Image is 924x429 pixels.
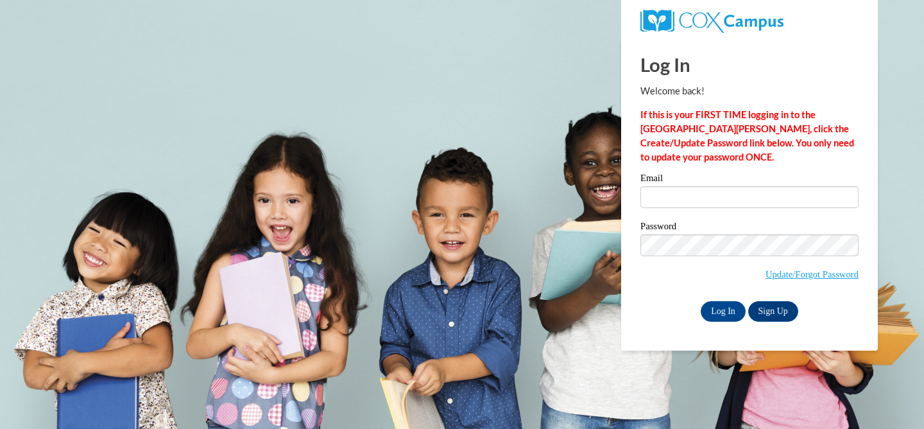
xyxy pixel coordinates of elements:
a: Update/Forgot Password [766,269,859,279]
p: Welcome back! [640,84,859,98]
a: COX Campus [640,15,783,26]
h1: Log In [640,51,859,78]
label: Email [640,173,859,186]
img: COX Campus [640,10,783,33]
a: Sign Up [748,301,798,322]
label: Password [640,222,859,234]
strong: If this is your FIRST TIME logging in to the [GEOGRAPHIC_DATA][PERSON_NAME], click the Create/Upd... [640,109,854,162]
input: Log In [701,301,746,322]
